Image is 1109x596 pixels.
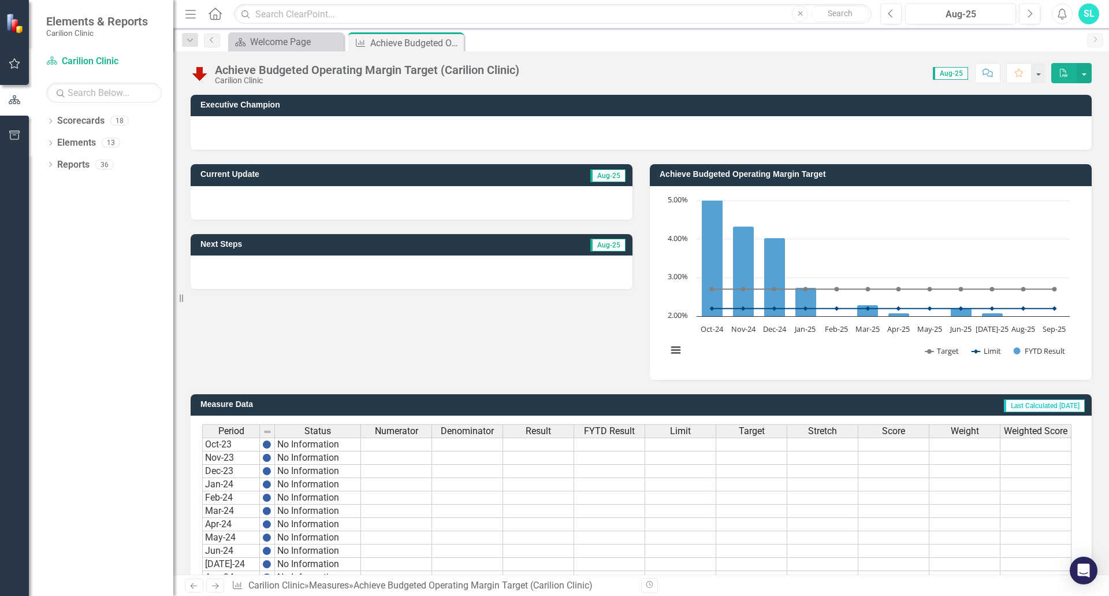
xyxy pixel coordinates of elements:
img: ClearPoint Strategy [6,13,26,34]
div: Achieve Budgeted Operating Margin Target (Carilion Clinic) [370,36,461,50]
span: Status [304,426,331,436]
td: May-24 [202,531,260,545]
h3: Next Steps [200,240,429,249]
span: Aug-25 [590,239,626,251]
td: No Information [275,478,361,491]
path: Dec-24, 2.7. Target. [772,287,777,291]
a: Scorecards [57,114,105,128]
text: Dec-24 [763,324,787,334]
path: Sep-25, 2.7. Target. [1052,287,1057,291]
td: Jan-24 [202,478,260,491]
text: Nov-24 [731,324,756,334]
img: BgCOk07PiH71IgAAAABJRU5ErkJggg== [262,467,271,476]
a: Elements [57,136,96,150]
img: BgCOk07PiH71IgAAAABJRU5ErkJggg== [262,506,271,516]
img: BgCOk07PiH71IgAAAABJRU5ErkJggg== [262,560,271,569]
td: Dec-23 [202,465,260,478]
img: BgCOk07PiH71IgAAAABJRU5ErkJggg== [262,533,271,542]
img: BgCOk07PiH71IgAAAABJRU5ErkJggg== [262,453,271,462]
button: Search [811,6,869,22]
text: Apr-25 [887,324,910,334]
small: Carilion Clinic [46,28,148,38]
td: Feb-24 [202,491,260,505]
td: Oct-23 [202,438,260,451]
span: Weight [951,426,979,436]
span: Stretch [808,426,837,436]
button: View chart menu, Chart [668,342,684,358]
span: Target [739,426,765,436]
path: Apr-25, 2.2. Limit. [896,306,901,310]
div: Achieve Budgeted Operating Margin Target (Carilion Clinic) [215,64,519,76]
img: BgCOk07PiH71IgAAAABJRU5ErkJggg== [262,480,271,489]
span: Numerator [375,426,418,436]
div: » » [232,579,632,593]
div: 36 [95,160,114,169]
path: Jan-25, 2.74148414. FYTD Result. [795,287,817,316]
path: Aug-25, 2.7. Target. [1021,287,1026,291]
img: BgCOk07PiH71IgAAAABJRU5ErkJggg== [262,573,271,582]
path: Jul-25, 2.7. Target. [990,287,995,291]
img: 8DAGhfEEPCf229AAAAAElFTkSuQmCC [263,427,272,436]
path: May-25, 2.7. Target. [928,287,932,291]
path: Sep-25, 2.2. Limit. [1052,306,1057,310]
td: No Information [275,531,361,545]
text: Aug-25 [1011,324,1035,334]
text: Jan-25 [794,324,816,334]
button: Show Limit [972,346,1001,356]
div: Aug-25 [909,8,1012,21]
text: Jun-25 [949,324,972,334]
a: Carilion Clinic [46,55,162,68]
text: May-25 [917,324,942,334]
td: Jun-24 [202,545,260,558]
span: Result [526,426,551,436]
path: Oct-24, 2.7. Target. [710,287,714,291]
text: 2.00% [668,310,688,320]
span: Limit [670,426,691,436]
span: Aug-25 [590,169,626,182]
text: Sep-25 [1043,324,1066,334]
td: Apr-24 [202,518,260,531]
a: Measures [309,580,349,591]
path: Feb-25, 2.7. Target. [835,287,839,291]
h3: Measure Data [200,400,546,409]
div: Achieve Budgeted Operating Margin Target (Carilion Clinic) [353,580,593,591]
span: Score [882,426,905,436]
div: Open Intercom Messenger [1070,557,1097,584]
div: Chart. Highcharts interactive chart. [661,195,1080,368]
text: Feb-25 [825,324,848,334]
path: Jan-25, 2.7. Target. [803,287,808,291]
td: No Information [275,491,361,505]
h3: Achieve Budgeted Operating Margin Target [660,170,1086,179]
h3: Current Update [200,170,464,179]
div: Welcome Page [250,35,341,49]
td: No Information [275,451,361,465]
input: Search Below... [46,83,162,103]
path: Nov-24, 2.7. Target. [741,287,746,291]
path: Aug-25, 2.2. Limit. [1021,306,1026,310]
path: Dec-24, 4.0352096. FYTD Result. [764,238,786,316]
img: BgCOk07PiH71IgAAAABJRU5ErkJggg== [262,493,271,502]
td: No Information [275,465,361,478]
img: Below Plan [191,64,209,83]
path: Jul-25, 2.2. Limit. [990,306,995,310]
path: Nov-24, 4.33867242. FYTD Result. [733,226,754,316]
g: Target, series 1 of 3. Line with 12 data points. [710,287,1057,291]
path: Nov-24, 2.2. Limit. [741,306,746,310]
td: No Information [275,545,361,558]
g: FYTD Result, series 3 of 3. Bar series with 12 bars. [702,149,1065,320]
path: May-25, 2.2. Limit. [928,306,932,310]
text: 3.00% [668,271,688,282]
button: Show FYTD Result [1014,346,1066,356]
path: Feb-25, 2.2. Limit. [835,306,839,310]
span: Search [828,9,853,18]
td: No Information [275,518,361,531]
span: Period [218,426,244,436]
div: SL [1078,3,1099,24]
div: 13 [102,138,120,148]
text: 5.00% [668,194,688,205]
span: Denominator [441,426,494,436]
h3: Executive Champion [200,101,1086,109]
span: Weighted Score [1004,426,1067,436]
td: No Information [275,505,361,518]
td: Nov-23 [202,451,260,465]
